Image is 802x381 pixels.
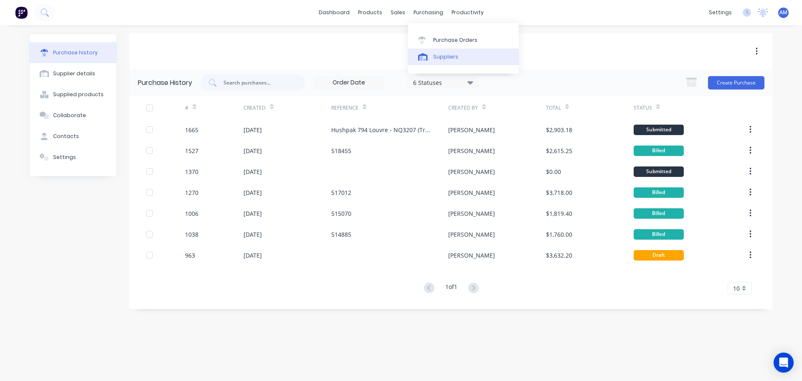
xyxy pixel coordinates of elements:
[185,230,198,239] div: 1038
[185,104,188,112] div: #
[634,166,684,177] div: Submitted
[185,125,198,134] div: 1665
[546,104,561,112] div: Total
[634,146,684,156] div: Billed
[447,6,488,19] div: productivity
[433,53,458,61] div: Suppliers
[185,251,195,260] div: 963
[634,250,684,261] div: Draft
[354,6,386,19] div: products
[409,6,447,19] div: purchasing
[705,6,736,19] div: settings
[331,125,431,134] div: Hushpak 794 Louvre - NQ3207 (Truck #13)
[53,70,95,77] div: Supplier details
[546,230,572,239] div: $1,760.00
[448,167,495,176] div: [PERSON_NAME]
[413,78,473,87] div: 6 Statuses
[53,112,86,119] div: Collaborate
[30,42,117,63] button: Purchase history
[314,77,384,89] input: Order Date
[30,126,117,147] button: Contacts
[448,251,495,260] div: [PERSON_NAME]
[546,209,572,218] div: $1,819.40
[774,353,794,373] div: Open Intercom Messenger
[30,105,117,126] button: Collaborate
[53,133,79,140] div: Contacts
[448,104,478,112] div: Created By
[331,104,358,112] div: Reference
[546,167,561,176] div: $0.00
[315,6,354,19] a: dashboard
[708,76,764,89] button: Create Purchase
[779,9,787,16] span: AM
[244,125,262,134] div: [DATE]
[546,125,572,134] div: $2,903.18
[448,125,495,134] div: [PERSON_NAME]
[634,104,652,112] div: Status
[30,63,117,84] button: Supplier details
[244,167,262,176] div: [DATE]
[546,146,572,155] div: $2,615.25
[433,36,477,44] div: Purchase Orders
[244,188,262,197] div: [DATE]
[546,188,572,197] div: $3,718.00
[185,188,198,197] div: 1270
[634,208,684,219] div: Billed
[244,146,262,155] div: [DATE]
[53,49,98,56] div: Purchase history
[448,230,495,239] div: [PERSON_NAME]
[331,209,351,218] div: 515070
[331,188,351,197] div: 517012
[30,147,117,168] button: Settings
[223,79,292,87] input: Search purchases...
[185,209,198,218] div: 1006
[53,91,104,98] div: Supplied products
[185,146,198,155] div: 1527
[634,187,684,198] div: Billed
[634,229,684,240] div: Billed
[448,209,495,218] div: [PERSON_NAME]
[634,125,684,135] div: Submitted
[244,209,262,218] div: [DATE]
[733,284,740,293] span: 10
[386,6,409,19] div: sales
[546,251,572,260] div: $3,632.20
[244,104,266,112] div: Created
[138,78,192,88] div: Purchase History
[53,153,76,161] div: Settings
[15,6,28,19] img: Factory
[244,230,262,239] div: [DATE]
[331,146,351,155] div: 518455
[185,167,198,176] div: 1370
[408,31,519,48] a: Purchase Orders
[445,282,457,294] div: 1 of 1
[331,230,351,239] div: 514885
[448,146,495,155] div: [PERSON_NAME]
[408,49,519,65] a: Suppliers
[244,251,262,260] div: [DATE]
[448,188,495,197] div: [PERSON_NAME]
[30,84,117,105] button: Supplied products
